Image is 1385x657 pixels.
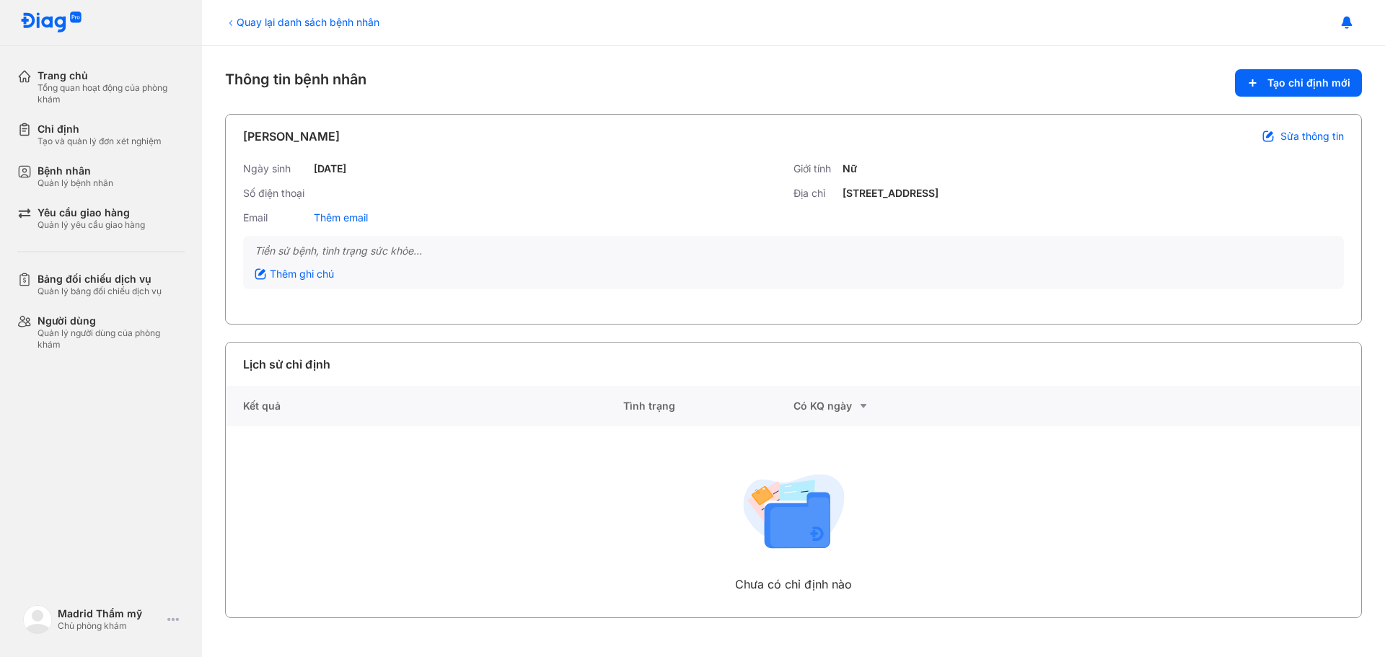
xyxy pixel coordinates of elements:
div: Bệnh nhân [38,164,113,177]
div: Lịch sử chỉ định [243,356,330,373]
div: Quản lý bảng đối chiếu dịch vụ [38,286,162,297]
div: Tạo và quản lý đơn xét nghiệm [38,136,162,147]
img: logo [23,605,52,634]
div: Địa chỉ [793,187,837,200]
div: Thông tin bệnh nhân [225,69,1362,97]
div: Giới tính [793,162,837,175]
div: Yêu cầu giao hàng [38,206,145,219]
div: Có KQ ngày [793,397,964,415]
span: Sửa thông tin [1280,130,1344,143]
div: Chủ phòng khám [58,620,162,632]
div: [DATE] [314,162,346,175]
button: Tạo chỉ định mới [1235,69,1362,97]
div: Quản lý yêu cầu giao hàng [38,219,145,231]
div: Trang chủ [38,69,185,82]
div: Tiền sử bệnh, tình trạng sức khỏe... [255,244,1332,257]
img: logo [20,12,82,34]
div: Quay lại danh sách bệnh nhân [225,14,379,30]
div: [PERSON_NAME] [243,128,340,145]
div: Quản lý người dùng của phòng khám [38,327,185,350]
div: Madrid Thẩm mỹ [58,607,162,620]
div: Tình trạng [623,386,793,426]
div: Tổng quan hoạt động của phòng khám [38,82,185,105]
div: Số điện thoại [243,187,308,200]
div: Chỉ định [38,123,162,136]
div: Thêm email [314,211,368,224]
span: Tạo chỉ định mới [1267,76,1350,89]
div: Kết quả [226,386,623,426]
div: Ngày sinh [243,162,308,175]
div: Email [243,211,308,224]
div: Người dùng [38,314,185,327]
div: Bảng đối chiếu dịch vụ [38,273,162,286]
div: Nữ [843,162,857,175]
div: [STREET_ADDRESS] [843,187,938,200]
div: Quản lý bệnh nhân [38,177,113,189]
div: Thêm ghi chú [255,268,334,281]
div: Chưa có chỉ định nào [735,576,852,593]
